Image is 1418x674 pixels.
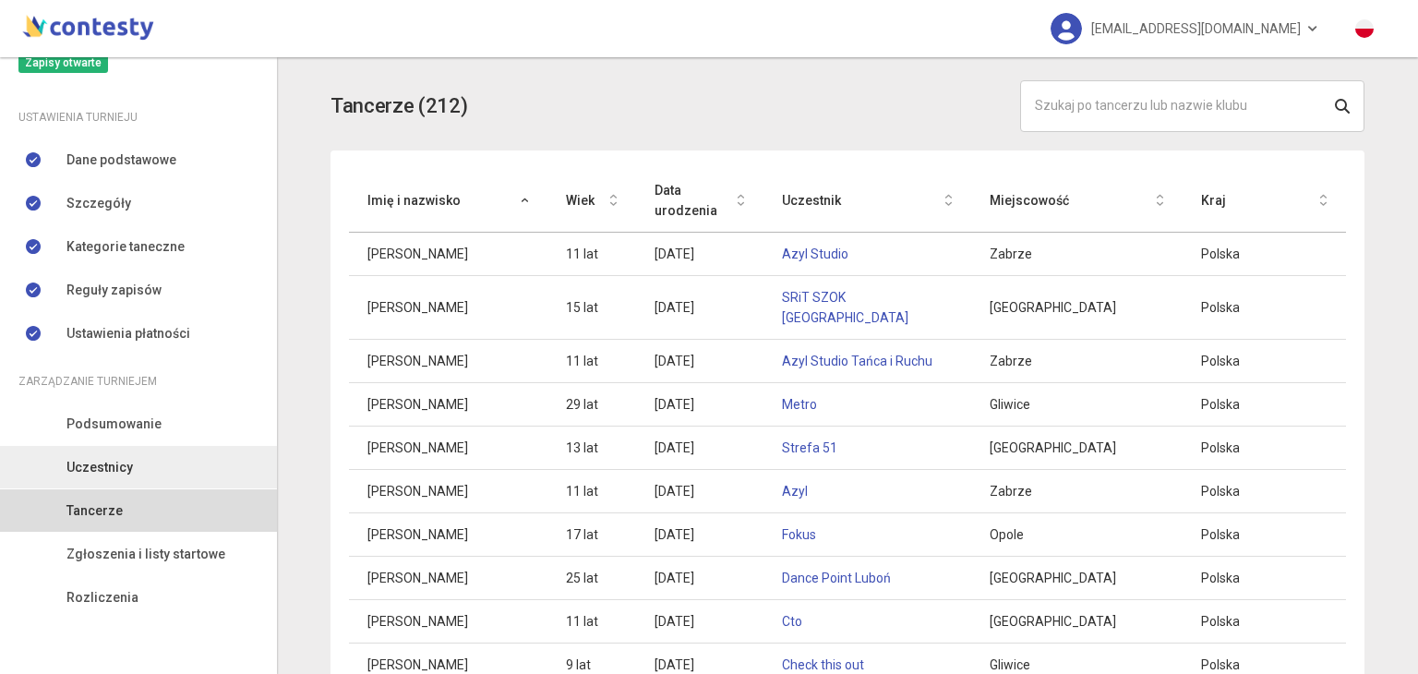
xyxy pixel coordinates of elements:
td: [PERSON_NAME] [349,557,547,600]
td: Zabrze [971,340,1183,383]
th: Uczestnik [763,169,971,233]
span: Rozliczenia [66,587,138,608]
td: Polska [1183,340,1346,383]
div: Ustawienia turnieju [18,107,258,127]
td: [GEOGRAPHIC_DATA] [971,600,1183,644]
span: Dane podstawowe [66,150,176,170]
span: Zapisy otwarte [18,53,108,73]
td: 13 lat [547,427,636,470]
a: Metro [782,397,817,412]
span: Tancerze [66,500,123,521]
span: Szczegóły [66,193,131,213]
td: 11 lat [547,470,636,513]
td: Polska [1183,427,1346,470]
span: Reguły zapisów [66,280,162,300]
td: [DATE] [636,276,763,340]
span: [EMAIL_ADDRESS][DOMAIN_NAME] [1091,9,1301,48]
td: [PERSON_NAME] [349,600,547,644]
td: 11 lat [547,600,636,644]
td: Opole [971,513,1183,557]
span: Uczestnicy [66,457,133,477]
a: SRiT SZOK [GEOGRAPHIC_DATA] [782,290,908,325]
td: [DATE] [636,557,763,600]
span: Zgłoszenia i listy startowe [66,544,225,564]
td: Gliwice [971,383,1183,427]
span: Wiek [566,193,595,208]
th: Kraj [1183,169,1346,233]
td: [GEOGRAPHIC_DATA] [971,427,1183,470]
td: Polska [1183,233,1346,276]
span: Kategorie taneczne [66,236,185,257]
a: Check this out [782,657,864,672]
td: [PERSON_NAME] [349,427,547,470]
td: [DATE] [636,340,763,383]
th: Imię i nazwisko [349,169,547,233]
a: Strefa 51 [782,440,837,455]
td: Polska [1183,276,1346,340]
td: [PERSON_NAME] [349,383,547,427]
a: Cto [782,614,802,629]
td: [GEOGRAPHIC_DATA] [971,557,1183,600]
td: Zabrze [971,233,1183,276]
td: [DATE] [636,233,763,276]
span: Ustawienia płatności [66,323,190,343]
td: [DATE] [636,513,763,557]
td: 29 lat [547,383,636,427]
th: Data urodzenia [636,169,763,233]
td: 15 lat [547,276,636,340]
td: 17 lat [547,513,636,557]
td: [PERSON_NAME] [349,276,547,340]
a: Azyl Studio [782,247,848,261]
td: [PERSON_NAME] [349,513,547,557]
td: Polska [1183,470,1346,513]
td: Polska [1183,557,1346,600]
td: Polska [1183,513,1346,557]
td: [PERSON_NAME] [349,340,547,383]
td: [PERSON_NAME] [349,470,547,513]
td: 11 lat [547,340,636,383]
a: Azyl Studio Tańca i Ruchu [782,354,932,368]
th: Miejscowość [971,169,1183,233]
span: Podsumowanie [66,414,162,434]
td: [GEOGRAPHIC_DATA] [971,276,1183,340]
a: Azyl [782,484,808,499]
td: 11 lat [547,233,636,276]
td: Zabrze [971,470,1183,513]
td: Polska [1183,383,1346,427]
td: [DATE] [636,383,763,427]
td: [DATE] [636,427,763,470]
td: Polska [1183,600,1346,644]
td: [PERSON_NAME] [349,233,547,276]
h3: Tancerze (212) [330,90,467,123]
td: [DATE] [636,600,763,644]
td: [DATE] [636,470,763,513]
td: 25 lat [547,557,636,600]
a: Fokus [782,527,816,542]
span: Zarządzanie turniejem [18,371,157,391]
a: Dance Point Luboń [782,571,891,585]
